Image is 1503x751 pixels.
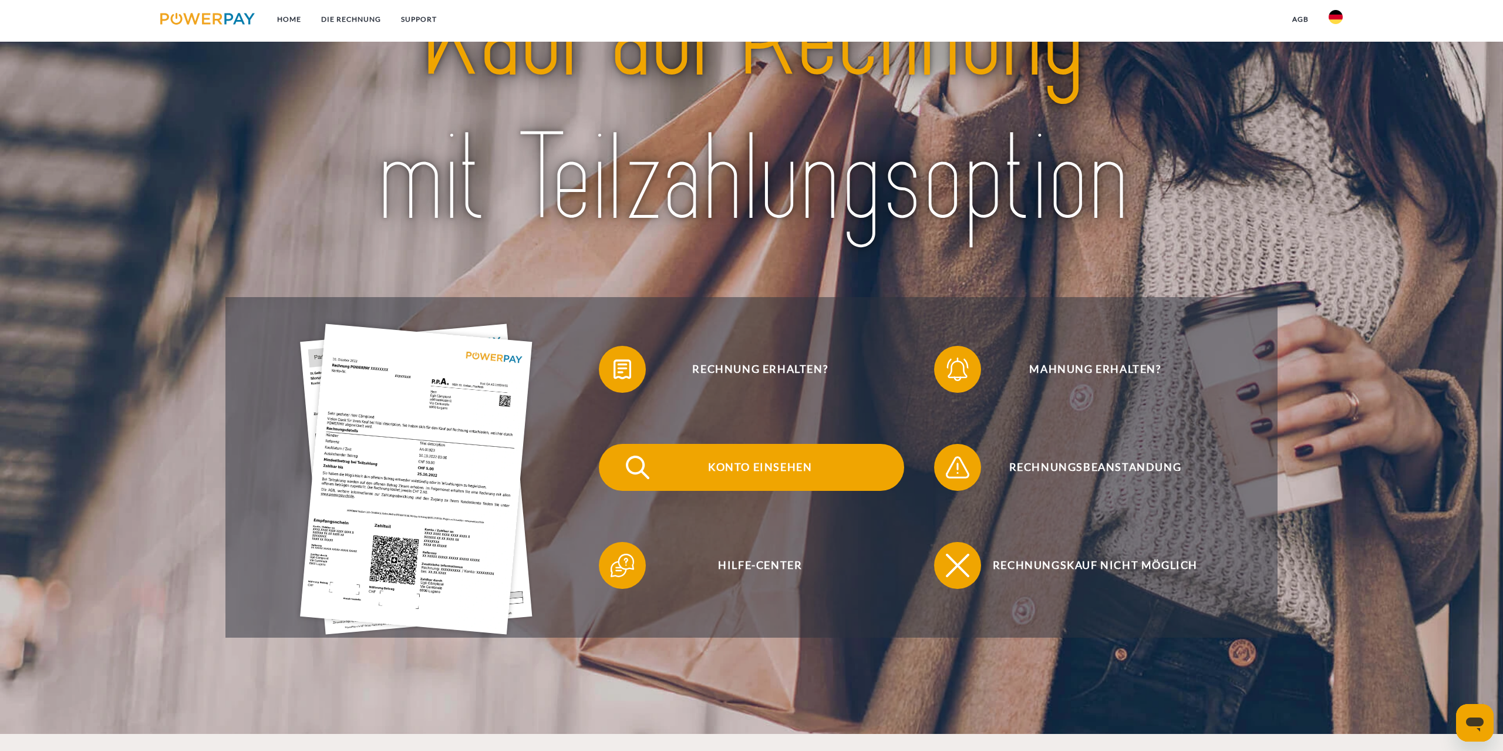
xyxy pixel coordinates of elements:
img: qb_search.svg [623,453,652,482]
button: Rechnung erhalten? [599,346,904,393]
button: Konto einsehen [599,444,904,491]
img: qb_bell.svg [943,355,972,384]
img: qb_help.svg [608,551,637,580]
img: qb_bill.svg [608,355,637,384]
span: Rechnungskauf nicht möglich [951,542,1239,589]
img: qb_close.svg [943,551,972,580]
span: Konto einsehen [616,444,904,491]
span: Rechnung erhalten? [616,346,904,393]
a: SUPPORT [391,9,447,30]
iframe: Schaltfläche zum Öffnen des Messaging-Fensters [1456,704,1494,742]
img: qb_warning.svg [943,453,972,482]
a: agb [1282,9,1319,30]
img: logo-powerpay.svg [160,13,255,25]
a: DIE RECHNUNG [311,9,391,30]
button: Mahnung erhalten? [934,346,1239,393]
button: Rechnungsbeanstandung [934,444,1239,491]
span: Rechnungsbeanstandung [951,444,1239,491]
span: Mahnung erhalten? [951,346,1239,393]
button: Hilfe-Center [599,542,904,589]
a: Home [267,9,311,30]
img: de [1329,10,1343,24]
span: Hilfe-Center [616,542,904,589]
img: single_invoice_powerpay_de.jpg [300,324,533,634]
button: Rechnungskauf nicht möglich [934,542,1239,589]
